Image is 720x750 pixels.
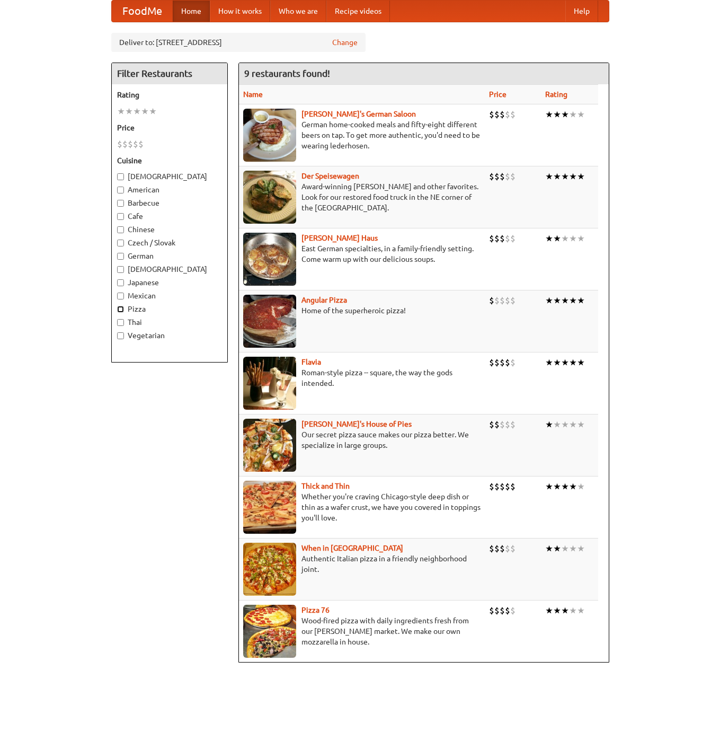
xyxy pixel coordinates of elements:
li: $ [500,357,505,368]
li: $ [500,605,505,616]
li: $ [489,419,494,430]
label: German [117,251,222,261]
li: ★ [561,109,569,120]
li: ★ [149,105,157,117]
ng-pluralize: 9 restaurants found! [244,68,330,78]
p: East German specialties, in a family-friendly setting. Come warm up with our delicious soups. [243,243,481,264]
li: $ [138,138,144,150]
li: ★ [545,357,553,368]
li: ★ [545,295,553,306]
a: Thick and Thin [301,482,350,490]
li: $ [510,481,515,492]
li: $ [494,605,500,616]
a: Name [243,90,263,99]
li: ★ [125,105,133,117]
li: ★ [561,357,569,368]
li: $ [122,138,128,150]
p: Roman-style pizza -- square, the way the gods intended. [243,367,481,389]
a: Pizza 76 [301,606,330,614]
li: ★ [577,543,585,554]
a: [PERSON_NAME]'s House of Pies [301,420,412,428]
a: Help [565,1,598,22]
li: ★ [561,543,569,554]
input: Japanese [117,279,124,286]
li: $ [489,357,494,368]
li: $ [505,605,510,616]
li: $ [489,543,494,554]
a: Angular Pizza [301,296,347,304]
li: ★ [545,481,553,492]
p: Whether you're craving Chicago-style deep dish or thin as a wafer crust, we have you covered in t... [243,491,481,523]
li: ★ [545,171,553,182]
li: ★ [577,481,585,492]
li: $ [489,481,494,492]
li: $ [489,109,494,120]
li: ★ [577,295,585,306]
li: ★ [553,171,561,182]
li: $ [505,109,510,120]
li: $ [133,138,138,150]
p: Authentic Italian pizza in a friendly neighborhood joint. [243,553,481,575]
li: $ [500,543,505,554]
label: Pizza [117,304,222,314]
input: [DEMOGRAPHIC_DATA] [117,173,124,180]
a: Der Speisewagen [301,172,359,180]
img: wheninrome.jpg [243,543,296,596]
a: Who we are [270,1,326,22]
label: Thai [117,317,222,328]
img: angular.jpg [243,295,296,348]
label: Czech / Slovak [117,237,222,248]
li: $ [500,295,505,306]
a: [PERSON_NAME] Haus [301,234,378,242]
input: Pizza [117,306,124,313]
li: $ [117,138,122,150]
li: ★ [577,605,585,616]
a: Home [173,1,210,22]
input: Vegetarian [117,332,124,339]
li: ★ [545,233,553,244]
li: ★ [561,295,569,306]
li: ★ [569,481,577,492]
li: $ [505,295,510,306]
input: [DEMOGRAPHIC_DATA] [117,266,124,273]
a: How it works [210,1,270,22]
input: Thai [117,319,124,326]
a: Flavia [301,358,321,366]
li: $ [510,605,515,616]
img: pizza76.jpg [243,605,296,658]
li: $ [500,233,505,244]
li: $ [505,481,510,492]
li: ★ [545,605,553,616]
li: ★ [561,233,569,244]
li: $ [505,233,510,244]
img: luigis.jpg [243,419,296,472]
a: When in [GEOGRAPHIC_DATA] [301,544,403,552]
li: ★ [553,605,561,616]
a: [PERSON_NAME]'s German Saloon [301,110,416,118]
p: Our secret pizza sauce makes our pizza better. We specialize in large groups. [243,429,481,451]
li: ★ [569,419,577,430]
label: Chinese [117,224,222,235]
label: Barbecue [117,198,222,208]
li: $ [494,543,500,554]
li: $ [505,419,510,430]
li: $ [494,233,500,244]
li: ★ [553,543,561,554]
li: $ [494,109,500,120]
li: $ [489,295,494,306]
label: Vegetarian [117,330,222,341]
li: $ [494,481,500,492]
li: $ [510,233,515,244]
li: ★ [577,233,585,244]
li: ★ [133,105,141,117]
li: ★ [553,233,561,244]
img: flavia.jpg [243,357,296,410]
li: $ [489,605,494,616]
li: $ [510,357,515,368]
